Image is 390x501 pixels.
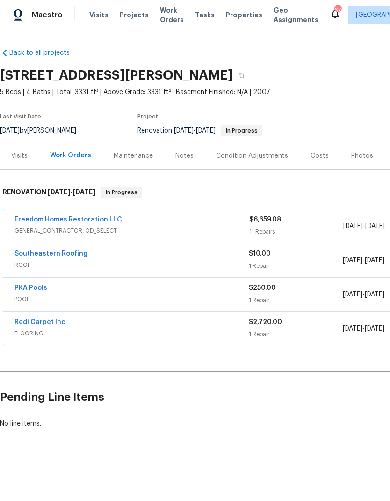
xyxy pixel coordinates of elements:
[73,189,95,195] span: [DATE]
[249,285,276,291] span: $250.00
[14,226,249,236] span: GENERAL_CONTRACTOR, OD_SELECT
[249,319,282,325] span: $2,720.00
[3,187,95,198] h6: RENOVATION
[14,329,249,338] span: FLOORING
[249,250,271,257] span: $10.00
[343,256,384,265] span: -
[14,295,249,304] span: POOL
[249,330,342,339] div: 1 Repair
[343,257,362,264] span: [DATE]
[249,216,281,223] span: $6,659.08
[48,189,70,195] span: [DATE]
[137,127,262,134] span: Renovation
[50,151,91,160] div: Work Orders
[114,151,153,161] div: Maintenance
[343,221,385,231] span: -
[365,257,384,264] span: [DATE]
[216,151,288,161] div: Condition Adjustments
[137,114,158,119] span: Project
[226,10,262,20] span: Properties
[195,12,215,18] span: Tasks
[365,325,384,332] span: [DATE]
[249,227,343,236] div: 11 Repairs
[48,189,95,195] span: -
[365,291,384,298] span: [DATE]
[274,6,318,24] span: Geo Assignments
[196,127,216,134] span: [DATE]
[233,67,250,84] button: Copy Address
[334,6,341,15] div: 67
[14,216,122,223] a: Freedom Homes Restoration LLC
[14,260,249,270] span: ROOF
[14,250,87,257] a: Southeastern Roofing
[311,151,329,161] div: Costs
[343,325,362,332] span: [DATE]
[249,261,342,271] div: 1 Repair
[343,291,362,298] span: [DATE]
[32,10,63,20] span: Maestro
[120,10,149,20] span: Projects
[160,6,184,24] span: Work Orders
[343,324,384,333] span: -
[175,151,194,161] div: Notes
[249,295,342,305] div: 1 Repair
[14,319,65,325] a: Redi Carpet Inc
[14,285,47,291] a: PKA Pools
[365,223,385,229] span: [DATE]
[11,151,28,161] div: Visits
[222,128,261,133] span: In Progress
[89,10,108,20] span: Visits
[343,290,384,299] span: -
[174,127,194,134] span: [DATE]
[343,223,363,229] span: [DATE]
[351,151,373,161] div: Photos
[102,188,141,197] span: In Progress
[174,127,216,134] span: -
